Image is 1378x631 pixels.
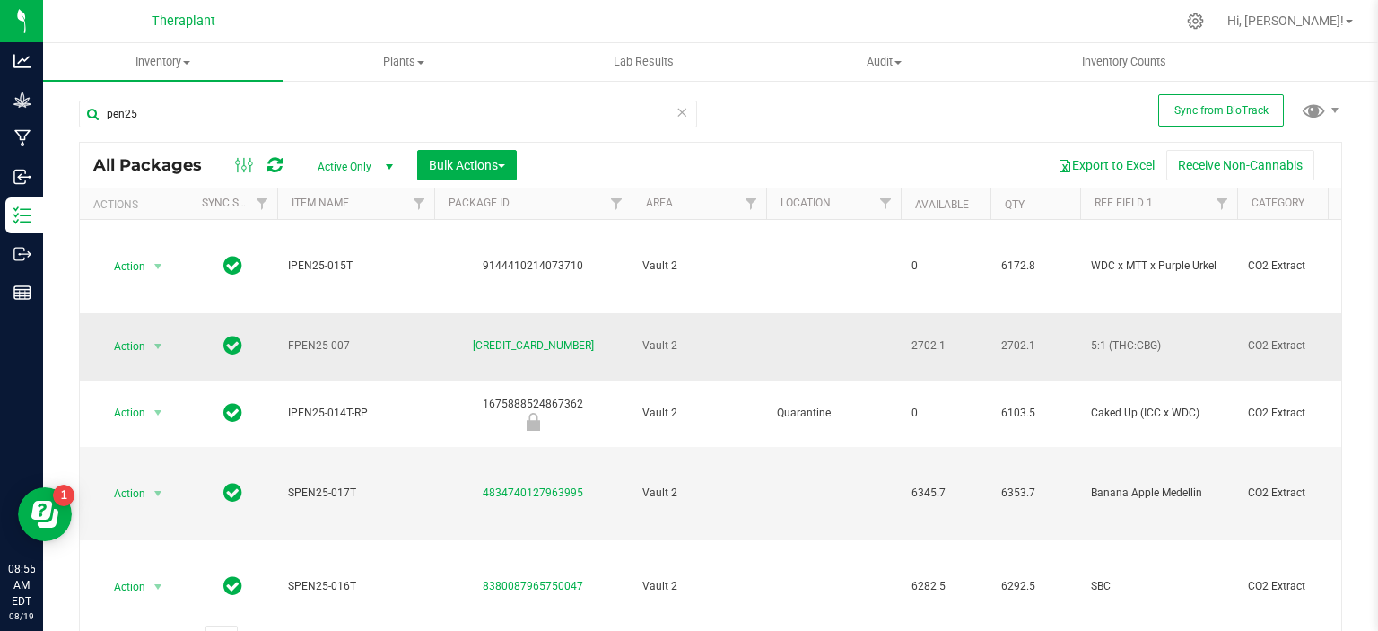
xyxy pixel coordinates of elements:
[781,197,831,209] a: Location
[1001,258,1069,275] span: 6172.8
[1091,258,1226,275] span: WDC x MTT x Purple Urkel
[288,258,423,275] span: IPEN25-015T
[13,284,31,302] inline-svg: Reports
[1004,43,1244,81] a: Inventory Counts
[524,43,764,81] a: Lab Results
[147,400,170,425] span: select
[13,52,31,70] inline-svg: Analytics
[284,54,523,70] span: Plants
[1001,485,1069,502] span: 6353.7
[1095,197,1153,209] a: Ref Field 1
[432,396,634,431] div: 1675888524867362
[737,188,766,219] a: Filter
[777,405,890,422] span: Quarantine
[642,258,755,275] span: Vault 2
[911,578,980,595] span: 6282.5
[79,101,697,127] input: Search Package ID, Item Name, SKU, Lot or Part Number...
[871,188,901,219] a: Filter
[223,400,242,425] span: In Sync
[1001,337,1069,355] span: 2702.1
[473,339,594,352] a: [CREDIT_CARD_NUMBER]
[43,43,283,81] a: Inventory
[429,158,505,172] span: Bulk Actions
[13,168,31,186] inline-svg: Inbound
[98,400,146,425] span: Action
[483,580,583,592] a: 8380087965750047
[283,43,524,81] a: Plants
[152,13,215,29] span: Theraplant
[8,609,35,623] p: 08/19
[43,54,283,70] span: Inventory
[449,197,510,209] a: Package ID
[1252,197,1304,209] a: Category
[589,54,698,70] span: Lab Results
[676,101,688,124] span: Clear
[764,54,1003,70] span: Audit
[483,486,583,499] a: 4834740127963995
[147,481,170,506] span: select
[602,188,632,219] a: Filter
[8,561,35,609] p: 08:55 AM EDT
[915,198,969,211] a: Available
[288,578,423,595] span: SPEN25-016T
[147,574,170,600] span: select
[1208,188,1237,219] a: Filter
[288,485,423,502] span: SPEN25-017T
[1158,94,1284,127] button: Sync from BioTrack
[147,334,170,359] span: select
[1046,150,1166,180] button: Export to Excel
[405,188,434,219] a: Filter
[93,198,180,211] div: Actions
[1091,485,1226,502] span: Banana Apple Medellin
[288,337,423,355] span: FPEN25-007
[417,150,517,180] button: Bulk Actions
[223,253,242,278] span: In Sync
[911,337,980,355] span: 2702.1
[911,405,980,422] span: 0
[763,43,1004,81] a: Audit
[432,258,634,275] div: 9144410214073710
[1005,198,1025,211] a: Qty
[1166,150,1314,180] button: Receive Non-Cannabis
[13,245,31,263] inline-svg: Outbound
[1001,578,1069,595] span: 6292.5
[248,188,277,219] a: Filter
[98,574,146,600] span: Action
[1227,13,1344,28] span: Hi, [PERSON_NAME]!
[202,197,271,209] a: Sync Status
[98,481,146,506] span: Action
[911,258,980,275] span: 0
[646,197,673,209] a: Area
[223,480,242,505] span: In Sync
[642,578,755,595] span: Vault 2
[223,333,242,358] span: In Sync
[53,485,74,506] iframe: Resource center unread badge
[13,91,31,109] inline-svg: Grow
[1091,578,1226,595] span: SBC
[642,405,755,422] span: Vault 2
[911,485,980,502] span: 6345.7
[18,487,72,541] iframe: Resource center
[98,334,146,359] span: Action
[223,574,242,599] span: In Sync
[93,155,220,175] span: All Packages
[642,485,755,502] span: Vault 2
[13,129,31,147] inline-svg: Manufacturing
[1174,104,1269,117] span: Sync from BioTrack
[1001,405,1069,422] span: 6103.5
[292,197,349,209] a: Item Name
[642,337,755,355] span: Vault 2
[147,254,170,279] span: select
[13,206,31,224] inline-svg: Inventory
[288,405,423,422] span: IPEN25-014T-RP
[432,413,634,431] div: Newly Received
[1184,13,1207,30] div: Manage settings
[98,254,146,279] span: Action
[1091,337,1226,355] span: 5:1 (THC:CBG)
[1058,54,1190,70] span: Inventory Counts
[1091,405,1226,422] span: Caked Up (ICC x WDC)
